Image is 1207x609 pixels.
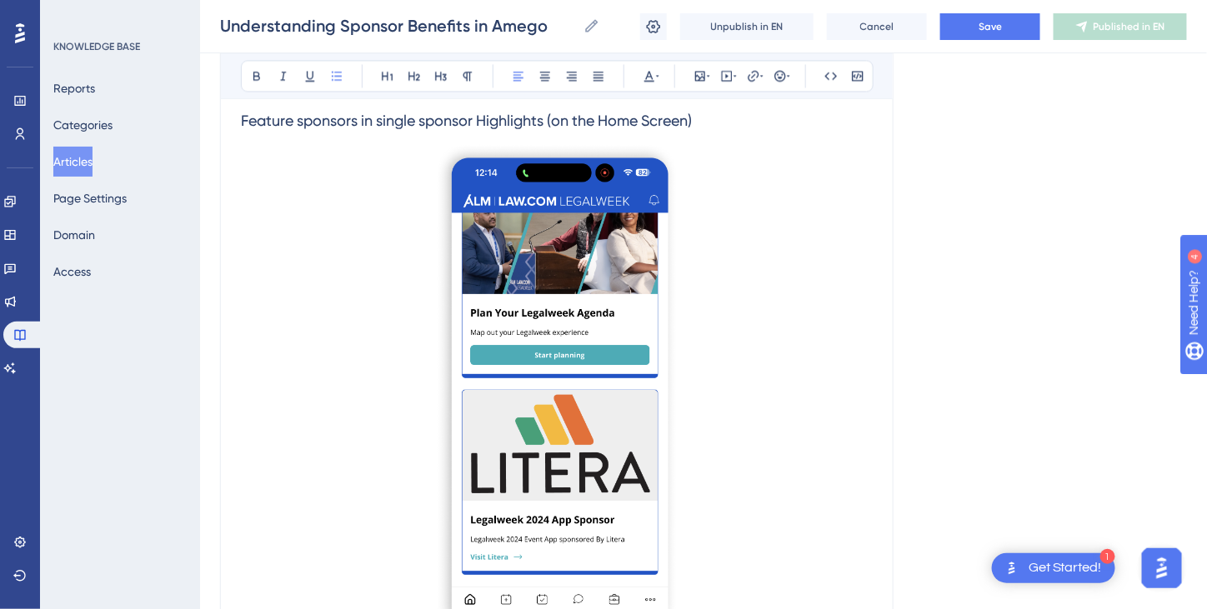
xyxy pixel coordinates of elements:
[992,553,1115,583] div: Open Get Started! checklist, remaining modules: 1
[53,220,95,250] button: Domain
[53,147,93,177] button: Articles
[1029,559,1102,577] div: Get Started!
[827,13,927,40] button: Cancel
[241,112,692,129] span: Feature sponsors in single sponsor Highlights (on the Home Screen)
[53,73,95,103] button: Reports
[53,110,113,140] button: Categories
[1100,549,1115,564] div: 1
[1054,13,1187,40] button: Published in EN
[940,13,1040,40] button: Save
[53,183,127,213] button: Page Settings
[220,14,577,37] input: Article Name
[116,8,121,22] div: 4
[860,20,894,33] span: Cancel
[1002,558,1022,578] img: launcher-image-alternative-text
[711,20,784,33] span: Unpublish in EN
[1137,543,1187,593] iframe: UserGuiding AI Assistant Launcher
[39,4,104,24] span: Need Help?
[680,13,814,40] button: Unpublish in EN
[979,20,1002,33] span: Save
[1094,20,1165,33] span: Published in EN
[53,40,140,53] div: KNOWLEDGE BASE
[53,257,91,287] button: Access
